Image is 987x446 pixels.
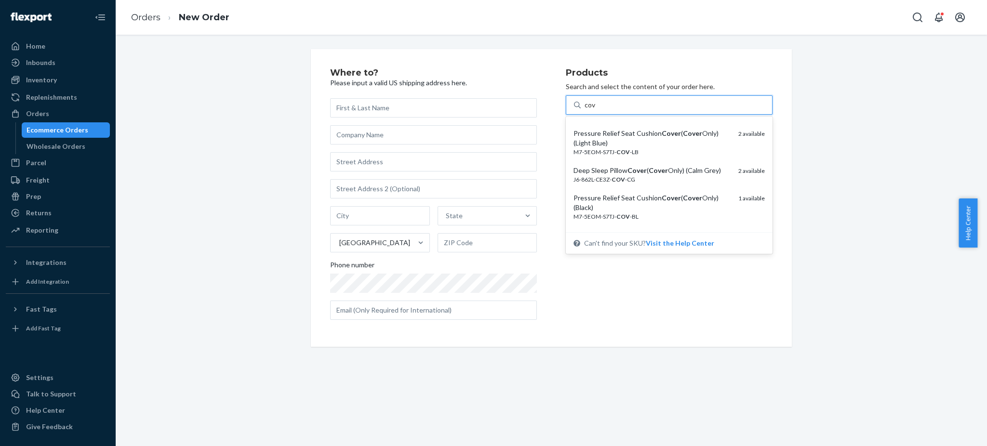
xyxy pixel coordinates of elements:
button: Open notifications [929,8,948,27]
a: Add Fast Tag [6,321,110,336]
a: Add Integration [6,274,110,289]
div: Home [26,41,45,51]
p: Please input a valid US shipping address here. [330,78,537,88]
div: Ecommerce Orders [27,125,88,135]
a: Reporting [6,223,110,238]
span: 1 available [738,232,765,239]
a: Orders [6,106,110,121]
a: Inbounds [6,55,110,70]
div: Integrations [26,258,67,267]
input: City [330,206,430,225]
div: M7-5EOM-S7TJ- -BL [574,212,731,221]
em: Cover [627,231,647,239]
div: Replenishments [26,92,77,102]
div: [GEOGRAPHIC_DATA] [339,238,410,248]
div: Deep Sleep Pillow - Oatmeal [574,230,731,240]
div: Returns [26,208,52,218]
a: Freight [6,172,110,188]
input: 3E-MYK3-DG2A-COVPressure Relief Seat CushionCover(CoverOnly) (Peach Nectar)M7-5EOM-S7TJ-COV-PN3 a... [585,100,596,110]
em: Cover [683,194,702,202]
ol: breadcrumbs [123,3,237,32]
span: 2 available [738,167,765,174]
div: State [446,211,463,221]
em: Cover [662,129,681,137]
button: Open Search Box [908,8,927,27]
div: M7-5EOM-S7TJ- -LB [574,148,731,156]
div: Reporting [26,225,58,235]
a: Replenishments [6,90,110,105]
em: COV [612,176,625,183]
a: Orders [131,12,160,23]
input: Company Name [330,125,537,144]
a: New Order [179,12,229,23]
a: Returns [6,205,110,221]
button: Close Navigation [91,8,110,27]
a: Help Center [6,403,110,418]
div: Add Integration [26,277,69,286]
input: First & Last Name [330,98,537,118]
div: Deep Sleep Pillow ( Only) (Calm Grey) [574,166,731,175]
a: Settings [6,370,110,385]
div: Wholesale Orders [27,142,85,151]
em: Cover [649,166,668,174]
div: J6-862L-CE3Z- -CG [574,175,731,184]
h2: Products [566,68,773,78]
div: Give Feedback [26,422,73,432]
div: Settings [26,373,53,382]
button: Integrations [6,255,110,270]
a: Wholesale Orders [22,139,110,154]
a: Prep [6,189,110,204]
em: COV [616,148,630,156]
span: Phone number [330,260,374,274]
img: Flexport logo [11,13,52,22]
input: Street Address [330,152,537,171]
div: Prep [26,192,41,201]
div: Pressure Relief Seat Cushion ( Only) (Light Blue) [574,129,731,148]
input: ZIP Code [438,233,537,252]
div: Inbounds [26,58,55,67]
input: Email (Only Required for International) [330,301,537,320]
div: Add Fast Tag [26,324,61,332]
button: Help Center [959,198,977,248]
em: Cover [683,129,702,137]
div: Freight [26,175,50,185]
input: [GEOGRAPHIC_DATA] [338,238,339,248]
span: 1 available [738,195,765,202]
span: Can't find your SKU? [584,238,714,248]
button: 3E-MYK3-DG2A-COVPressure Relief Seat CushionCover(CoverOnly) (Peach Nectar)M7-5EOM-S7TJ-COV-PN3 a... [646,238,714,248]
p: Search and select the content of your order here. [566,82,773,92]
div: Parcel [26,158,46,168]
a: Ecommerce Orders [22,122,110,138]
button: Fast Tags [6,302,110,317]
div: Inventory [26,75,57,85]
a: Inventory [6,72,110,88]
em: Cover [627,166,647,174]
a: Talk to Support [6,386,110,402]
button: Open account menu [950,8,970,27]
span: 2 available [738,130,765,137]
div: Talk to Support [26,389,76,399]
div: Orders [26,109,49,118]
h2: Where to? [330,68,537,78]
div: Pressure Relief Seat Cushion ( Only) (Black) [574,193,731,212]
a: Home [6,39,110,54]
em: COV [616,213,630,220]
div: Help Center [26,406,65,415]
div: Fast Tags [26,304,57,314]
em: Cover [662,194,681,202]
input: Street Address 2 (Optional) [330,179,537,198]
a: Parcel [6,155,110,171]
button: Give Feedback [6,419,110,434]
